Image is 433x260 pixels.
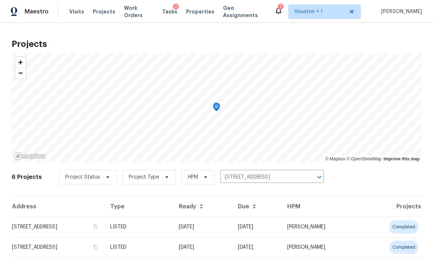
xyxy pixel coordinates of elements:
td: [STREET_ADDRESS] [12,217,104,237]
div: 3 [280,3,282,10]
button: Zoom out [15,68,26,78]
span: Projects [93,8,115,15]
td: LISTED [104,237,173,257]
div: Map marker [213,103,220,114]
th: Ready [173,196,232,217]
span: HPM [188,173,198,181]
button: Open [314,172,325,182]
td: [DATE] [232,237,281,257]
span: Project Status [65,173,100,181]
span: Maestro [25,8,49,15]
span: Houston + 1 [294,8,344,15]
button: Copy Address [92,223,99,230]
button: Copy Address [92,244,99,250]
th: Type [104,196,173,217]
td: [DATE] [173,237,232,257]
a: Mapbox [325,156,345,161]
th: HPM [281,196,361,217]
span: Visits [69,8,84,15]
span: Project Type [129,173,159,181]
a: Mapbox homepage [14,152,46,160]
a: OpenStreetMap [346,156,382,161]
span: Tasks [162,9,177,14]
td: [STREET_ADDRESS] [12,237,104,257]
span: Geo Assignments [223,4,265,19]
span: Work Orders [124,4,154,19]
td: [DATE] [232,217,281,237]
canvas: Map [12,53,421,163]
div: 2 [175,3,177,10]
th: Address [12,196,104,217]
div: completed [389,241,418,254]
td: [PERSON_NAME] [281,217,361,237]
td: LISTED [104,217,173,237]
th: Due [232,196,281,217]
h2: Projects [12,40,421,48]
td: [PERSON_NAME] [281,237,361,257]
a: Improve this map [384,156,420,161]
button: Zoom in [15,57,26,68]
span: Properties [186,8,214,15]
h2: 6 Projects [12,173,42,181]
input: Search projects [220,172,304,183]
div: completed [389,220,418,233]
td: [DATE] [173,217,232,237]
th: Projects [361,196,422,217]
span: [PERSON_NAME] [378,8,422,15]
